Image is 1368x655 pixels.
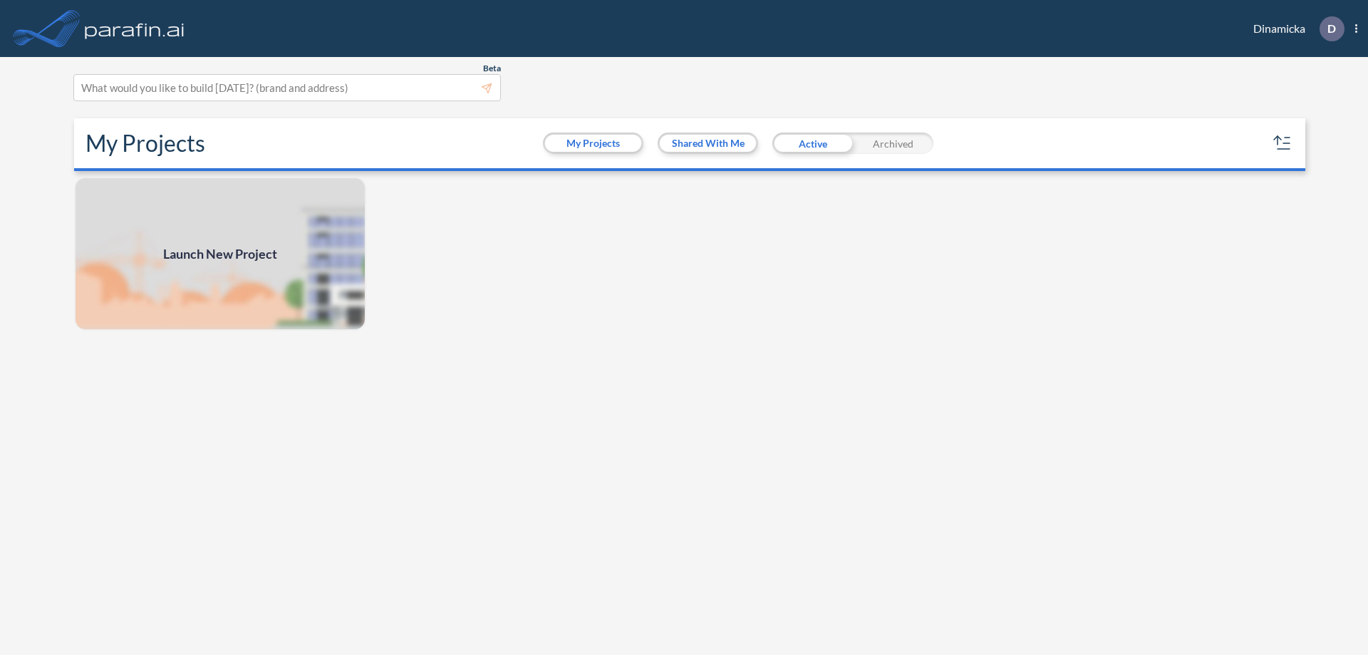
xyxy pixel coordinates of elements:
[483,63,501,74] span: Beta
[772,133,853,154] div: Active
[545,135,641,152] button: My Projects
[1271,132,1294,155] button: sort
[74,177,366,331] a: Launch New Project
[1327,22,1336,35] p: D
[1232,16,1357,41] div: Dinamicka
[82,14,187,43] img: logo
[163,244,277,264] span: Launch New Project
[660,135,756,152] button: Shared With Me
[853,133,933,154] div: Archived
[85,130,205,157] h2: My Projects
[74,177,366,331] img: add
